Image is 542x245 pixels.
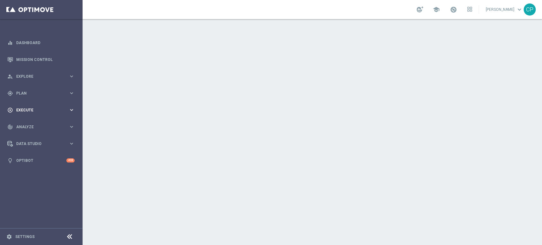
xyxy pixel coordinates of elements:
[16,51,75,68] a: Mission Control
[7,152,75,169] div: Optibot
[7,108,75,113] button: play_circle_outline Execute keyboard_arrow_right
[7,107,69,113] div: Execute
[433,6,440,13] span: school
[7,74,75,79] button: person_search Explore keyboard_arrow_right
[16,75,69,78] span: Explore
[16,142,69,146] span: Data Studio
[7,90,13,96] i: gps_fixed
[7,51,75,68] div: Mission Control
[7,124,75,129] button: track_changes Analyze keyboard_arrow_right
[524,3,536,16] div: CP
[69,73,75,79] i: keyboard_arrow_right
[516,6,523,13] span: keyboard_arrow_down
[16,125,69,129] span: Analyze
[7,34,75,51] div: Dashboard
[7,74,13,79] i: person_search
[7,141,69,147] div: Data Studio
[6,234,12,240] i: settings
[66,158,75,162] div: +10
[69,124,75,130] i: keyboard_arrow_right
[7,158,13,163] i: lightbulb
[16,34,75,51] a: Dashboard
[7,74,69,79] div: Explore
[7,90,69,96] div: Plan
[7,40,75,45] button: equalizer Dashboard
[69,141,75,147] i: keyboard_arrow_right
[7,107,13,113] i: play_circle_outline
[16,108,69,112] span: Execute
[7,141,75,146] button: Data Studio keyboard_arrow_right
[7,124,13,130] i: track_changes
[69,107,75,113] i: keyboard_arrow_right
[7,57,75,62] button: Mission Control
[16,152,66,169] a: Optibot
[485,5,524,14] a: [PERSON_NAME]keyboard_arrow_down
[7,40,13,46] i: equalizer
[7,91,75,96] button: gps_fixed Plan keyboard_arrow_right
[16,91,69,95] span: Plan
[7,124,69,130] div: Analyze
[7,158,75,163] button: lightbulb Optibot +10
[69,90,75,96] i: keyboard_arrow_right
[15,235,35,239] a: Settings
